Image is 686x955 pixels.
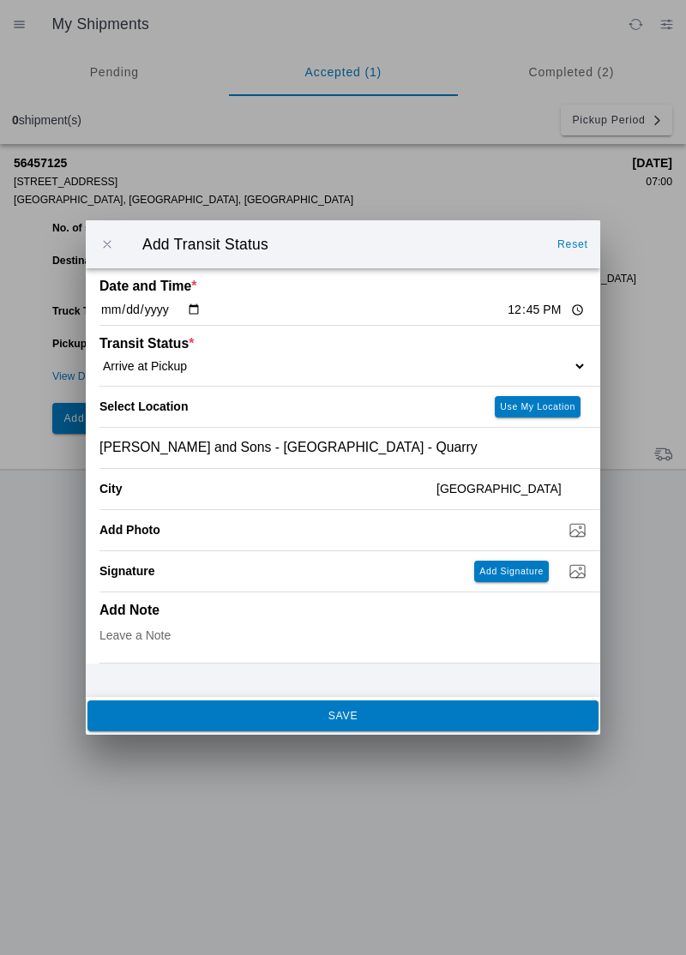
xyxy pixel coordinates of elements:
[87,700,599,731] ion-button: SAVE
[99,440,478,455] span: [PERSON_NAME] and Sons - [GEOGRAPHIC_DATA] - Quarry
[99,603,465,618] ion-label: Add Note
[99,482,423,496] ion-label: City
[99,336,465,351] ion-label: Transit Status
[474,561,549,582] ion-button: Add Signature
[99,279,465,294] ion-label: Date and Time
[125,236,549,254] ion-title: Add Transit Status
[551,231,595,258] ion-button: Reset
[99,564,155,578] label: Signature
[99,399,188,413] label: Select Location
[495,396,581,417] ion-button: Use My Location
